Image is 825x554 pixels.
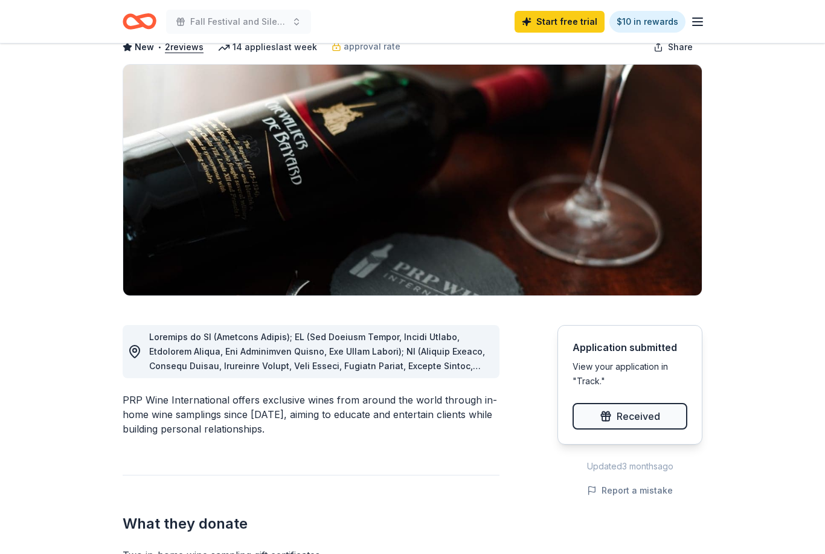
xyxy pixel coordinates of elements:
[587,483,673,498] button: Report a mistake
[515,11,605,33] a: Start free trial
[166,10,311,34] button: Fall Festival and Silent Auction
[557,459,702,474] div: Updated 3 months ago
[573,403,687,430] button: Received
[573,340,687,355] div: Application submitted
[573,359,687,388] div: View your application in "Track."
[123,65,702,295] img: Image for PRP Wine International
[123,514,499,533] h2: What they donate
[609,11,685,33] a: $10 in rewards
[617,408,660,424] span: Received
[158,42,162,52] span: •
[190,14,287,29] span: Fall Festival and Silent Auction
[344,39,400,54] span: approval rate
[135,40,154,54] span: New
[218,40,317,54] div: 14 applies last week
[165,40,204,54] button: 2reviews
[644,35,702,59] button: Share
[668,40,693,54] span: Share
[123,7,156,36] a: Home
[332,39,400,54] a: approval rate
[123,393,499,436] div: PRP Wine International offers exclusive wines from around the world through in-home wine sampling...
